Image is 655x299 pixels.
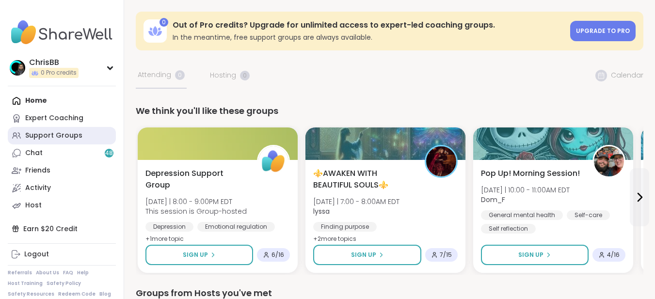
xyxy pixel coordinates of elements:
[183,251,208,259] span: Sign Up
[570,21,636,41] a: Upgrade to Pro
[10,60,25,76] img: ChrisBB
[105,149,113,157] span: 48
[36,269,59,276] a: About Us
[8,246,116,263] a: Logout
[25,148,43,158] div: Chat
[8,269,32,276] a: Referrals
[567,210,610,220] div: Self-care
[8,144,116,162] a: Chat48
[99,291,111,298] a: Blog
[481,185,570,195] span: [DATE] | 10:00 - 11:00AM EDT
[351,251,376,259] span: Sign Up
[313,206,330,216] b: lyssa
[47,280,81,287] a: Safety Policy
[8,127,116,144] a: Support Groups
[8,16,116,49] img: ShareWell Nav Logo
[607,251,620,259] span: 4 / 16
[8,162,116,179] a: Friends
[8,110,116,127] a: Expert Coaching
[25,131,82,141] div: Support Groups
[8,220,116,237] div: Earn $20 Credit
[576,27,630,35] span: Upgrade to Pro
[8,197,116,214] a: Host
[481,245,589,265] button: Sign Up
[136,104,643,118] div: We think you'll like these groups
[41,69,77,77] span: 0 Pro credits
[25,166,50,175] div: Friends
[8,280,43,287] a: Host Training
[145,206,247,216] span: This session is Group-hosted
[8,291,54,298] a: Safety Resources
[258,146,288,176] img: ShareWell
[145,168,246,191] span: Depression Support Group
[426,146,456,176] img: lyssa
[25,183,51,193] div: Activity
[197,222,275,232] div: Emotional regulation
[25,113,83,123] div: Expert Coaching
[8,179,116,197] a: Activity
[481,195,505,205] b: Dom_F
[481,210,563,220] div: General mental health
[440,251,452,259] span: 7 / 15
[145,222,193,232] div: Depression
[63,269,73,276] a: FAQ
[313,197,399,206] span: [DATE] | 7:00 - 8:00AM EDT
[173,20,564,31] h3: Out of Pro credits? Upgrade for unlimited access to expert-led coaching groups.
[58,291,96,298] a: Redeem Code
[29,57,79,68] div: ChrisBB
[481,168,580,179] span: Pop Up! Morning Session!
[313,245,421,265] button: Sign Up
[160,18,168,27] div: 0
[145,245,253,265] button: Sign Up
[77,269,89,276] a: Help
[313,222,377,232] div: Finding purpose
[24,250,49,259] div: Logout
[272,251,284,259] span: 6 / 16
[25,201,42,210] div: Host
[313,168,414,191] span: ⚜️AWAKEN WITH BEAUTIFUL SOULS⚜️
[145,197,247,206] span: [DATE] | 8:00 - 9:00PM EDT
[173,32,564,42] h3: In the meantime, free support groups are always available.
[594,146,624,176] img: Dom_F
[481,224,536,234] div: Self reflection
[518,251,543,259] span: Sign Up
